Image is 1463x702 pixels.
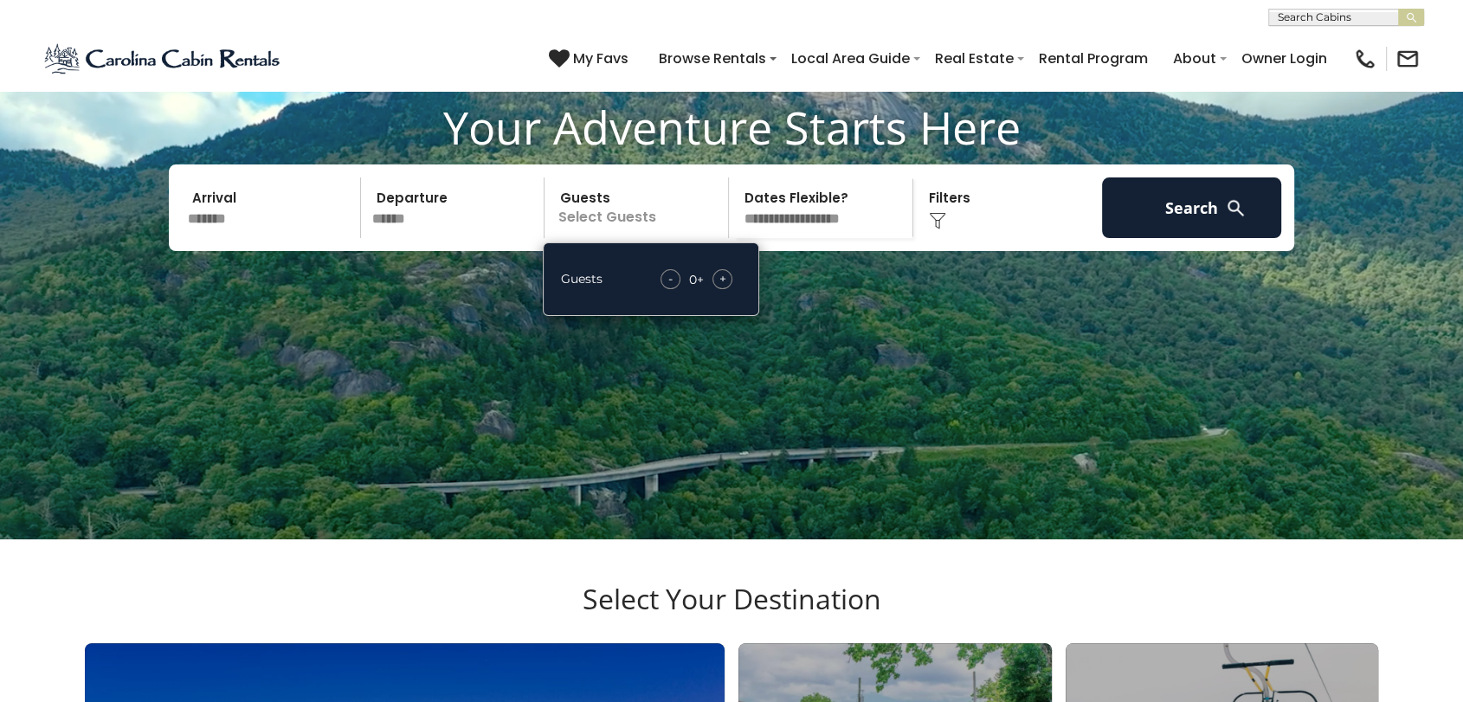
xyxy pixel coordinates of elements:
a: Real Estate [926,43,1022,74]
img: mail-regular-black.png [1395,47,1420,71]
img: filter--v1.png [929,212,946,229]
p: Select Guests [550,177,728,238]
a: Local Area Guide [783,43,918,74]
img: search-regular-white.png [1225,197,1247,219]
a: Browse Rentals [650,43,775,74]
a: About [1164,43,1225,74]
a: My Favs [549,48,633,70]
h5: Guests [561,273,603,286]
h1: Your Adventure Starts Here [13,100,1450,154]
h3: Select Your Destination [82,583,1381,643]
span: + [719,270,726,287]
a: Rental Program [1030,43,1157,74]
button: Search [1102,177,1281,238]
span: - [668,270,673,287]
div: 0 [689,271,697,288]
img: phone-regular-black.png [1353,47,1377,71]
div: + [652,269,741,289]
span: My Favs [573,48,628,69]
a: Owner Login [1233,43,1336,74]
img: Blue-2.png [43,42,283,76]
